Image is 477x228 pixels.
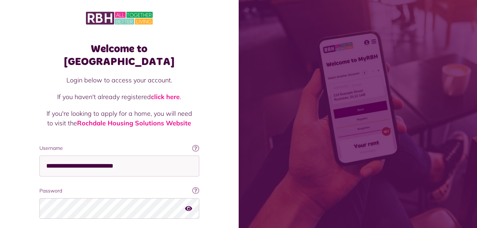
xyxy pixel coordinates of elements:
a: Rochdale Housing Solutions Website [77,119,191,127]
h1: Welcome to [GEOGRAPHIC_DATA] [39,43,199,68]
p: Login below to access your account. [47,75,192,85]
p: If you haven't already registered . [47,92,192,102]
img: MyRBH [86,11,153,26]
p: If you're looking to apply for a home, you will need to visit the [47,109,192,128]
a: click here [151,93,180,101]
label: Username [39,145,199,152]
label: Password [39,187,199,195]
